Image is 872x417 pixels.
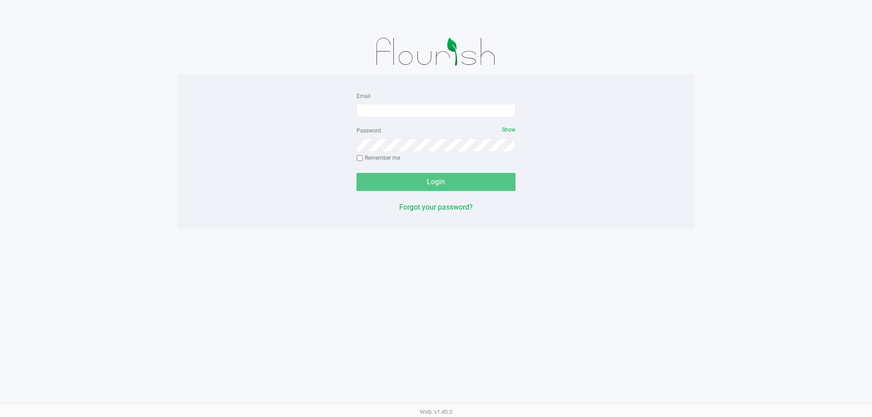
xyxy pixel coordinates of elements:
label: Password [357,127,381,135]
label: Email [357,92,371,100]
label: Remember me [357,154,400,162]
input: Remember me [357,155,363,162]
span: Show [502,127,515,133]
span: Web: v1.40.0 [420,408,452,415]
button: Forgot your password? [399,202,473,213]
